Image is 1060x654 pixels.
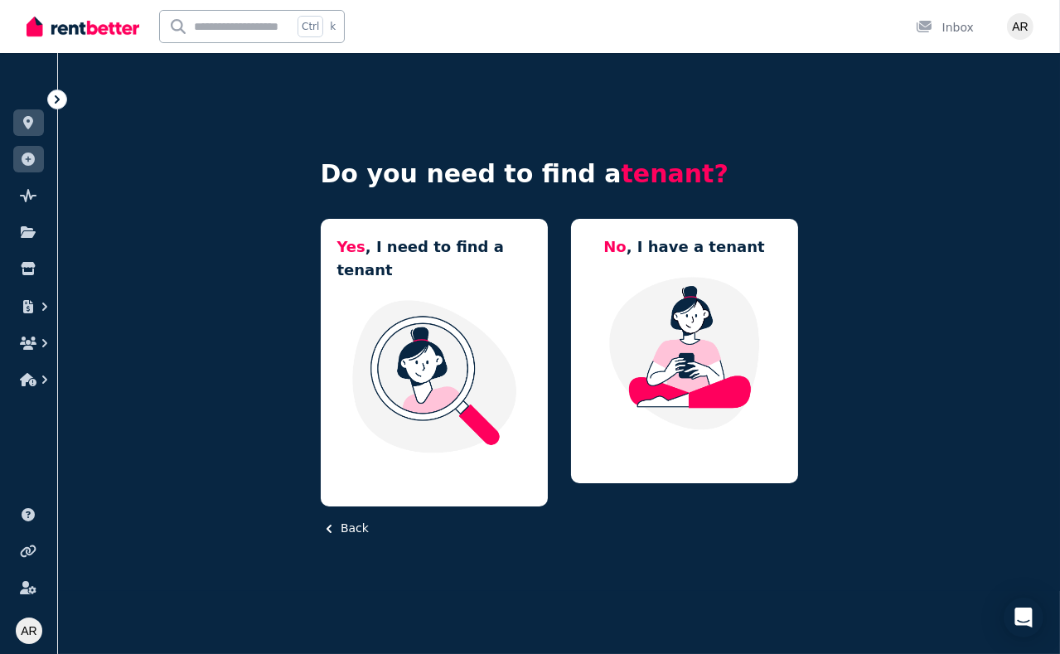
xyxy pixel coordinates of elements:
[27,14,139,39] img: RentBetter
[588,275,782,431] img: Manage my property
[1004,598,1043,637] div: Open Intercom Messenger
[916,19,974,36] div: Inbox
[298,16,323,37] span: Ctrl
[622,159,728,188] span: tenant?
[337,235,531,282] h5: , I need to find a tenant
[603,238,626,255] span: No
[1007,13,1033,40] img: Anna Rizio
[321,520,369,537] button: Back
[16,618,42,644] img: Anna Rizio
[321,159,798,189] h4: Do you need to find a
[330,20,336,33] span: k
[337,298,531,454] img: I need a tenant
[603,235,764,259] h5: , I have a tenant
[337,238,365,255] span: Yes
